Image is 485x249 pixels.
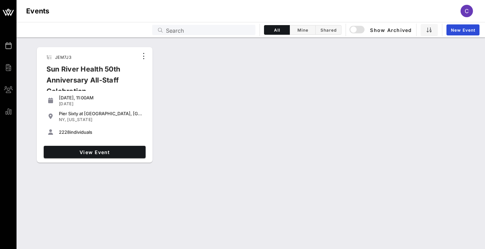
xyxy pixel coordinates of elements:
[59,95,143,100] div: [DATE], 11:00AM
[55,55,71,60] span: JEM7J3
[264,25,290,35] button: All
[350,24,412,36] button: Show Archived
[59,129,143,135] div: individuals
[446,24,479,35] a: New Event
[26,6,50,17] h1: Events
[46,149,143,155] span: View Event
[451,28,475,33] span: New Event
[59,101,143,107] div: [DATE]
[316,25,341,35] button: Shared
[268,28,285,33] span: All
[320,28,337,33] span: Shared
[294,28,311,33] span: Mine
[41,64,138,102] div: Sun River Health 50th Anniversary All-Staff Celebration
[465,8,469,14] span: C
[44,146,146,158] a: View Event
[59,111,143,116] div: Pier Sixty at [GEOGRAPHIC_DATA], [GEOGRAPHIC_DATA] in [GEOGRAPHIC_DATA]
[59,117,66,122] span: NY,
[67,117,92,122] span: [US_STATE]
[290,25,316,35] button: Mine
[350,26,412,34] span: Show Archived
[461,5,473,17] div: C
[59,129,70,135] span: 2228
